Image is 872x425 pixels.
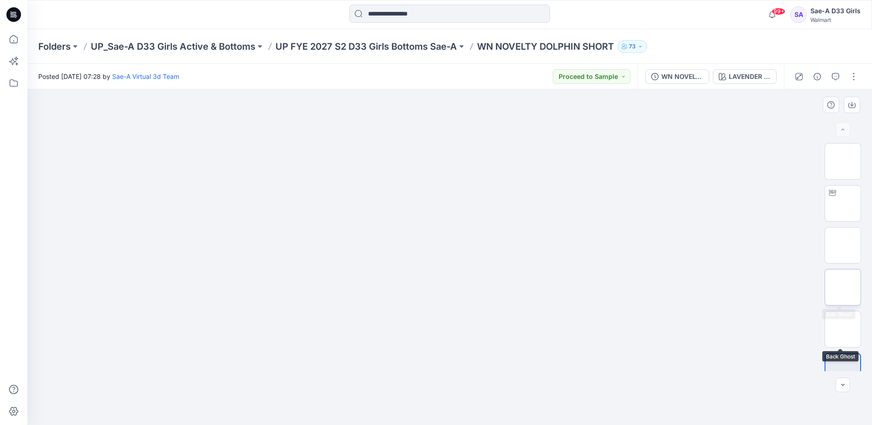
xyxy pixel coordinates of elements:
[729,72,771,82] div: LAVENDER SUNRISE
[38,40,71,53] a: Folders
[38,72,179,81] span: Posted [DATE] 07:28 by
[275,40,457,53] a: UP FYE 2027 S2 D33 Girls Bottoms Sae-A
[629,41,636,52] p: 73
[661,72,703,82] div: WN NOVELTY DOLPHIN SHORT_Rev1_FULL COLORWAY
[91,40,255,53] a: UP_Sae-A D33 Girls Active & Bottoms
[810,16,861,23] div: Walmart
[810,69,825,84] button: Details
[790,6,807,23] div: SA
[112,73,179,80] a: Sae-A Virtual 3d Team
[645,69,709,84] button: WN NOVELTY DOLPHIN SHORT_Rev1_FULL COLORWAY
[477,40,614,53] p: WN NOVELTY DOLPHIN SHORT
[810,5,861,16] div: Sae-A D33 Girls
[618,40,647,53] button: 73
[713,69,777,84] button: LAVENDER SUNRISE
[772,8,785,15] span: 99+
